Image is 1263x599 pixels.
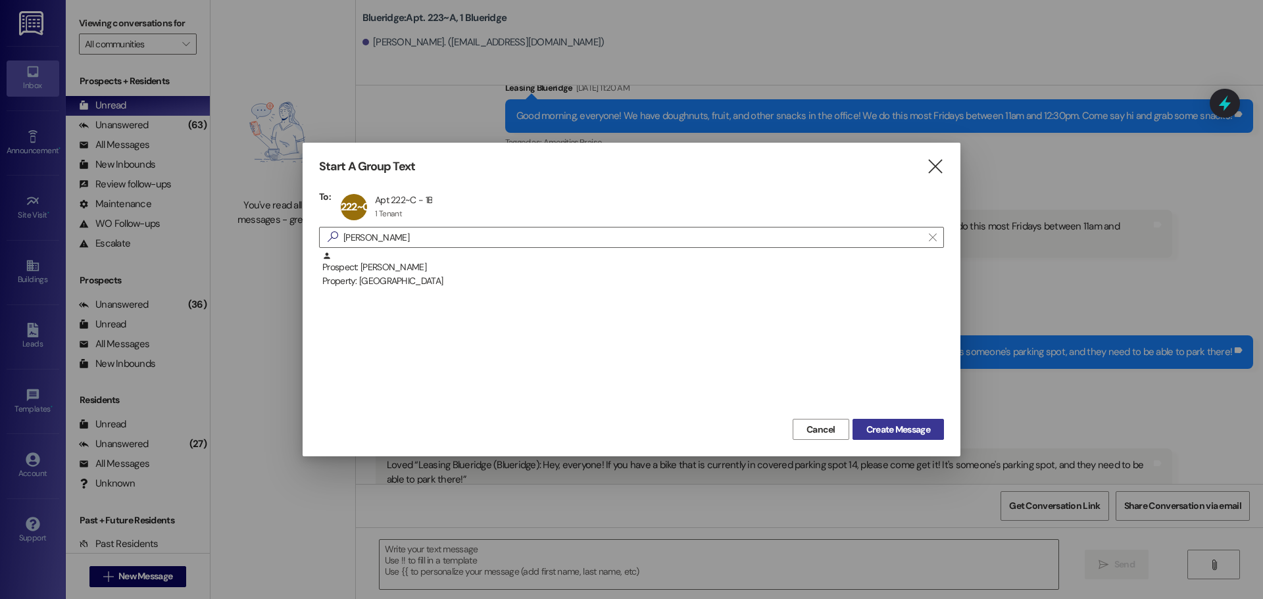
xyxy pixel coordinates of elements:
button: Create Message [853,419,944,440]
i:  [926,160,944,174]
h3: To: [319,191,331,203]
h3: Start A Group Text [319,159,415,174]
div: Prospect: [PERSON_NAME]Property: [GEOGRAPHIC_DATA] [319,251,944,284]
i:  [322,230,343,244]
div: Apt 222~C - 1B [375,194,432,206]
span: Cancel [806,423,835,437]
button: Clear text [922,228,943,247]
button: Cancel [793,419,849,440]
input: Search for any contact or apartment [343,228,922,247]
span: 222~C [341,200,370,214]
div: Prospect: [PERSON_NAME] [322,251,944,289]
div: Property: [GEOGRAPHIC_DATA] [322,274,944,288]
div: 1 Tenant [375,208,402,219]
i:  [929,232,936,243]
span: Create Message [866,423,930,437]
